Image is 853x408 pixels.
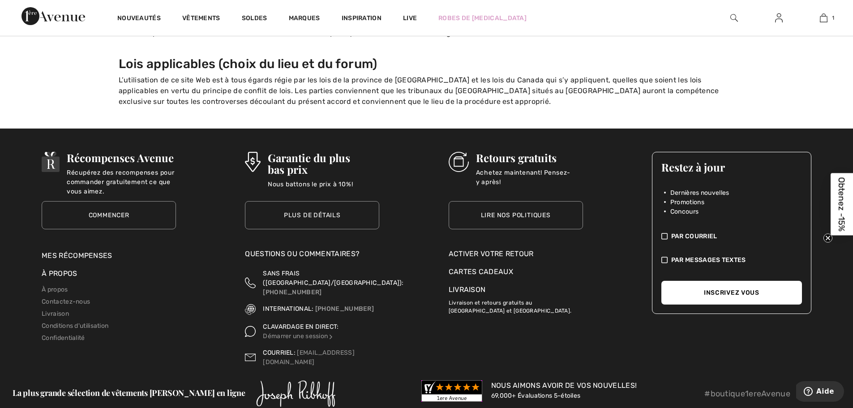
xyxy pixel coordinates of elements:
[245,152,260,172] img: Garantie du plus bas prix
[119,56,735,72] h3: Lois applicables (choix du lieu et du forum)
[315,305,374,313] a: [PHONE_NUMBER]
[670,207,699,216] span: Concours
[832,14,834,22] span: 1
[768,13,790,24] a: Se connecter
[42,286,68,293] a: À propos
[491,380,637,391] div: Nous aimons avoir de vos nouvelles!
[263,305,313,313] span: INTERNATIONAL:
[449,249,583,259] a: Activer votre retour
[263,323,339,331] span: CLAVARDAGE EN DIRECT:
[802,13,845,23] a: 1
[670,188,729,198] span: Dernières nouvelles
[268,152,380,175] h3: Garantie du plus bas prix
[245,304,256,315] img: International
[42,334,85,342] a: Confidentialité
[67,152,176,163] h3: Récompenses Avenue
[245,348,256,367] img: Contact us
[837,177,847,231] span: Obtenez -15%
[42,268,176,283] div: À propos
[449,152,469,172] img: Retours gratuits
[661,161,802,173] h3: Restez à jour
[242,14,267,24] a: Soldes
[42,251,112,260] a: Mes récompenses
[671,232,717,241] span: Par Courriel
[449,266,583,277] a: Cartes Cadeaux
[119,75,735,107] p: L’utilisation de ce site Web est à tous égards régie par les lois de la province de [GEOGRAPHIC_D...
[449,285,486,294] a: Livraison
[449,201,583,229] a: Lire nos politiques
[661,232,668,241] img: check
[820,13,827,23] img: Mon panier
[289,14,320,24] a: Marques
[42,310,69,318] a: Livraison
[245,322,256,341] img: Clavardage en direct
[263,349,355,366] a: [EMAIL_ADDRESS][DOMAIN_NAME]
[245,249,379,264] div: Questions ou commentaires?
[263,349,296,356] span: COURRIEL:
[704,388,790,400] p: #boutique1ereAvenue
[263,270,403,287] span: SANS FRAIS ([GEOGRAPHIC_DATA]/[GEOGRAPHIC_DATA]):
[42,152,60,172] img: Récompenses Avenue
[42,322,108,330] a: Conditions d'utilisation
[670,198,704,207] span: Promotions
[342,14,381,24] span: Inspiration
[831,173,853,235] div: Obtenez -15%Close teaser
[796,381,844,404] iframe: Ouvre un widget dans lequel vous pouvez trouver plus d’informations
[117,14,161,24] a: Nouveautés
[256,380,335,407] img: Joseph Ribkoff
[328,334,334,340] img: Clavardage en direct
[268,180,380,198] p: Nous battons le prix à 10%!
[421,380,482,402] img: Customer Reviews
[438,13,527,23] a: Robes de [MEDICAL_DATA]
[661,281,802,305] button: Inscrivez vous
[263,288,321,296] a: [PHONE_NUMBER]
[245,269,256,297] img: Sans Frais (Canada/EU)
[403,13,417,23] a: Live
[263,332,334,340] a: Démarrer une session
[21,7,85,25] img: 1ère Avenue
[67,168,176,186] p: Récupérez des recompenses pour commander gratuitement ce que vous aimez.
[449,295,583,315] p: Livraison et retours gratuits au [GEOGRAPHIC_DATA] et [GEOGRAPHIC_DATA].
[476,168,583,186] p: Achetez maintenant! Pensez-y après!
[245,201,379,229] a: Plus de détails
[13,387,245,398] span: La plus grande sélection de vêtements [PERSON_NAME] en ligne
[671,255,746,265] span: Par messages textes
[42,298,90,305] a: Contactez-nous
[823,233,832,242] button: Close teaser
[42,201,176,229] a: Commencer
[476,152,583,163] h3: Retours gratuits
[730,13,738,23] img: recherche
[661,255,668,265] img: check
[491,392,581,399] a: 69,000+ Évaluations 5-étoiles
[182,14,220,24] a: Vêtements
[775,13,783,23] img: Mes infos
